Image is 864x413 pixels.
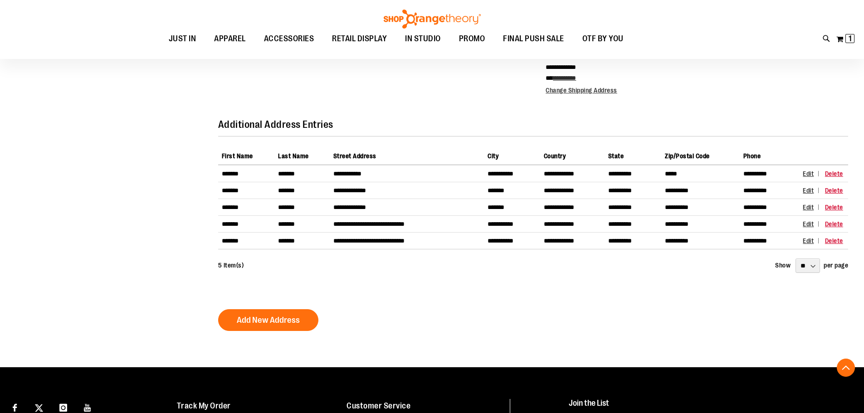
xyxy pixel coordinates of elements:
[160,29,205,49] a: JUST IN
[825,170,843,177] a: Delete
[803,187,814,194] span: Edit
[332,29,387,49] span: RETAIL DISPLAY
[255,29,323,49] a: ACCESSORIES
[803,187,823,194] a: Edit
[799,165,848,182] td: Actions Column
[459,29,485,49] span: PROMO
[382,10,482,29] img: Shop Orangetheory
[582,29,624,49] span: OTF BY YOU
[540,148,605,165] th: Country
[218,262,244,269] span: 5 Item(s)
[803,204,814,211] span: Edit
[237,315,300,325] span: Add New Address
[218,148,274,165] th: First Name
[803,170,814,177] span: Edit
[218,309,318,331] button: Add New Address
[330,148,484,165] th: Street Address
[803,220,814,228] span: Edit
[546,87,617,94] a: Change Shipping Address
[605,148,662,165] th: State
[35,404,43,412] img: Twitter
[450,29,494,49] a: PROMO
[177,401,231,410] a: Track My Order
[775,262,791,269] strong: Show
[484,148,540,165] th: City
[405,29,441,49] span: IN STUDIO
[803,204,823,211] a: Edit
[849,34,852,43] span: 1
[803,170,823,177] a: Edit
[205,29,255,49] a: APPAREL
[799,216,848,233] td: Actions Column
[837,359,855,377] button: Back To Top
[799,182,848,199] td: Actions Column
[803,237,823,244] a: Edit
[796,258,820,273] select: Show per page
[661,148,739,165] th: Zip/Postal Code
[573,29,633,49] a: OTF BY YOU
[264,29,314,49] span: ACCESSORIES
[825,237,843,244] a: Delete
[169,29,196,49] span: JUST IN
[740,148,800,165] th: Phone
[803,237,814,244] span: Edit
[503,29,564,49] span: FINAL PUSH SALE
[799,199,848,216] td: Actions Column
[803,220,823,228] a: Edit
[347,401,410,410] a: Customer Service
[825,220,843,228] a: Delete
[825,204,843,211] a: Delete
[494,29,573,49] a: FINAL PUSH SALE
[274,148,330,165] th: Last Name
[799,233,848,249] td: Actions Column
[214,29,246,49] span: APPAREL
[825,187,843,194] a: Delete
[824,262,848,269] span: per page
[323,29,396,49] a: RETAIL DISPLAY
[218,119,333,130] strong: Additional Address Entries
[396,29,450,49] a: IN STUDIO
